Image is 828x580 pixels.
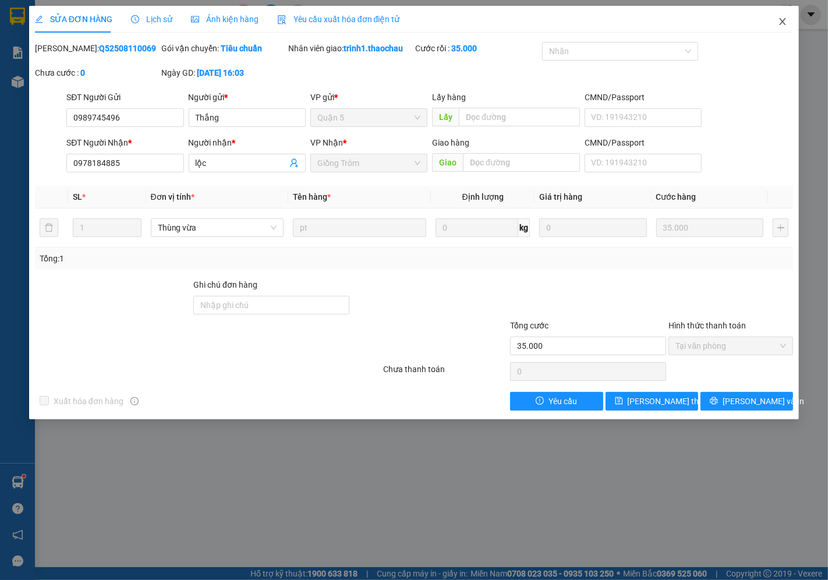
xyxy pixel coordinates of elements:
[310,138,343,147] span: VP Nhận
[710,397,718,406] span: printer
[66,136,183,149] div: SĐT Người Nhận
[317,109,420,126] span: Quận 5
[766,6,799,38] button: Close
[432,108,459,126] span: Lấy
[131,15,172,24] span: Lịch sử
[539,192,582,201] span: Giá trị hàng
[510,321,549,330] span: Tổng cước
[151,192,194,201] span: Đơn vị tính
[585,136,702,149] div: CMND/Passport
[189,91,306,104] div: Người gửi
[451,44,477,53] b: 35.000
[80,68,85,77] b: 0
[459,108,580,126] input: Dọc đường
[539,218,646,237] input: 0
[35,42,160,55] div: [PERSON_NAME]:
[99,44,156,53] b: Q52508110069
[628,395,721,408] span: [PERSON_NAME] thay đổi
[35,15,112,24] span: SỬA ĐƠN HÀNG
[293,192,331,201] span: Tên hàng
[40,218,58,237] button: delete
[293,218,426,237] input: VD: Bàn, Ghế
[432,153,463,172] span: Giao
[162,42,286,55] div: Gói vận chuyển:
[344,44,403,53] b: trinh1.thaochau
[40,252,320,265] div: Tổng: 1
[73,192,82,201] span: SL
[510,392,603,411] button: exclamation-circleYêu cầu
[277,15,286,24] img: icon
[197,68,245,77] b: [DATE] 16:03
[518,218,530,237] span: kg
[462,192,504,201] span: Định lượng
[289,158,299,168] span: user-add
[778,17,787,26] span: close
[193,296,349,314] input: Ghi chú đơn hàng
[536,397,544,406] span: exclamation-circle
[66,91,183,104] div: SĐT Người Gửi
[383,363,509,383] div: Chưa thanh toán
[49,395,128,408] span: Xuất hóa đơn hàng
[585,91,702,104] div: CMND/Passport
[656,192,696,201] span: Cước hàng
[656,218,763,237] input: 0
[189,136,306,149] div: Người nhận
[415,42,540,55] div: Cước rồi :
[606,392,698,411] button: save[PERSON_NAME] thay đổi
[310,91,427,104] div: VP gửi
[432,138,469,147] span: Giao hàng
[35,66,160,79] div: Chưa cước :
[463,153,580,172] input: Dọc đường
[675,337,786,355] span: Tại văn phòng
[193,280,257,289] label: Ghi chú đơn hàng
[432,93,466,102] span: Lấy hàng
[130,397,139,405] span: info-circle
[277,15,400,24] span: Yêu cầu xuất hóa đơn điện tử
[162,66,286,79] div: Ngày GD:
[317,154,420,172] span: Giồng Trôm
[191,15,199,23] span: picture
[221,44,263,53] b: Tiêu chuẩn
[723,395,804,408] span: [PERSON_NAME] và In
[549,395,577,408] span: Yêu cầu
[158,219,277,236] span: Thùng vừa
[773,218,788,237] button: plus
[35,15,43,23] span: edit
[615,397,623,406] span: save
[131,15,139,23] span: clock-circle
[288,42,413,55] div: Nhân viên giao:
[668,321,746,330] label: Hình thức thanh toán
[700,392,793,411] button: printer[PERSON_NAME] và In
[191,15,259,24] span: Ảnh kiện hàng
